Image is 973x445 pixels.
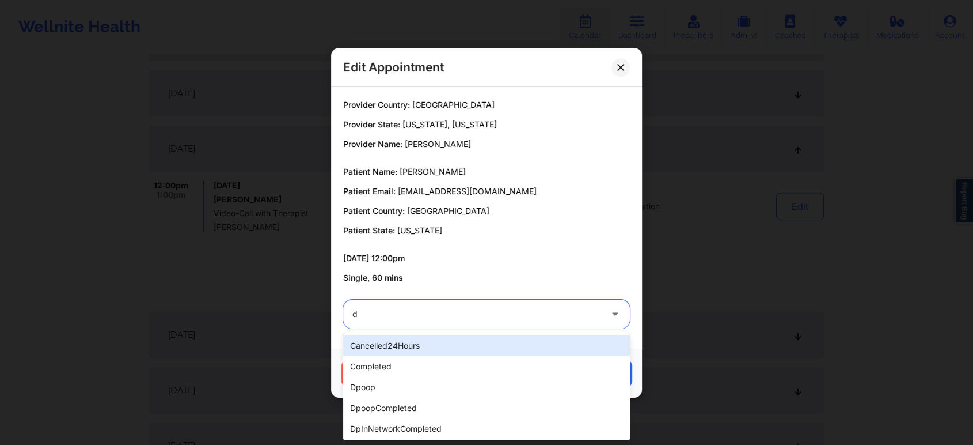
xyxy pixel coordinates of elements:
[402,119,497,129] span: [US_STATE], [US_STATE]
[343,166,630,178] p: Patient Name:
[343,59,444,75] h2: Edit Appointment
[343,205,630,217] p: Patient Country:
[405,139,471,149] span: [PERSON_NAME]
[343,99,630,111] p: Provider Country:
[398,186,537,196] span: [EMAIL_ADDRESS][DOMAIN_NAME]
[407,206,489,216] span: [GEOGRAPHIC_DATA]
[343,186,630,197] p: Patient Email:
[341,360,461,387] button: Cancel Appointment
[343,272,630,284] p: Single, 60 mins
[343,418,630,439] div: dpInNetworkCompleted
[343,377,630,398] div: dpoop
[412,100,495,110] span: [GEOGRAPHIC_DATA]
[343,252,630,264] p: [DATE] 12:00pm
[343,335,630,356] div: cancelled24Hours
[343,119,630,130] p: Provider State:
[400,167,466,176] span: [PERSON_NAME]
[343,138,630,150] p: Provider Name:
[343,225,630,236] p: Patient State:
[343,356,630,377] div: completed
[397,225,442,235] span: [US_STATE]
[343,398,630,418] div: dpoopCompleted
